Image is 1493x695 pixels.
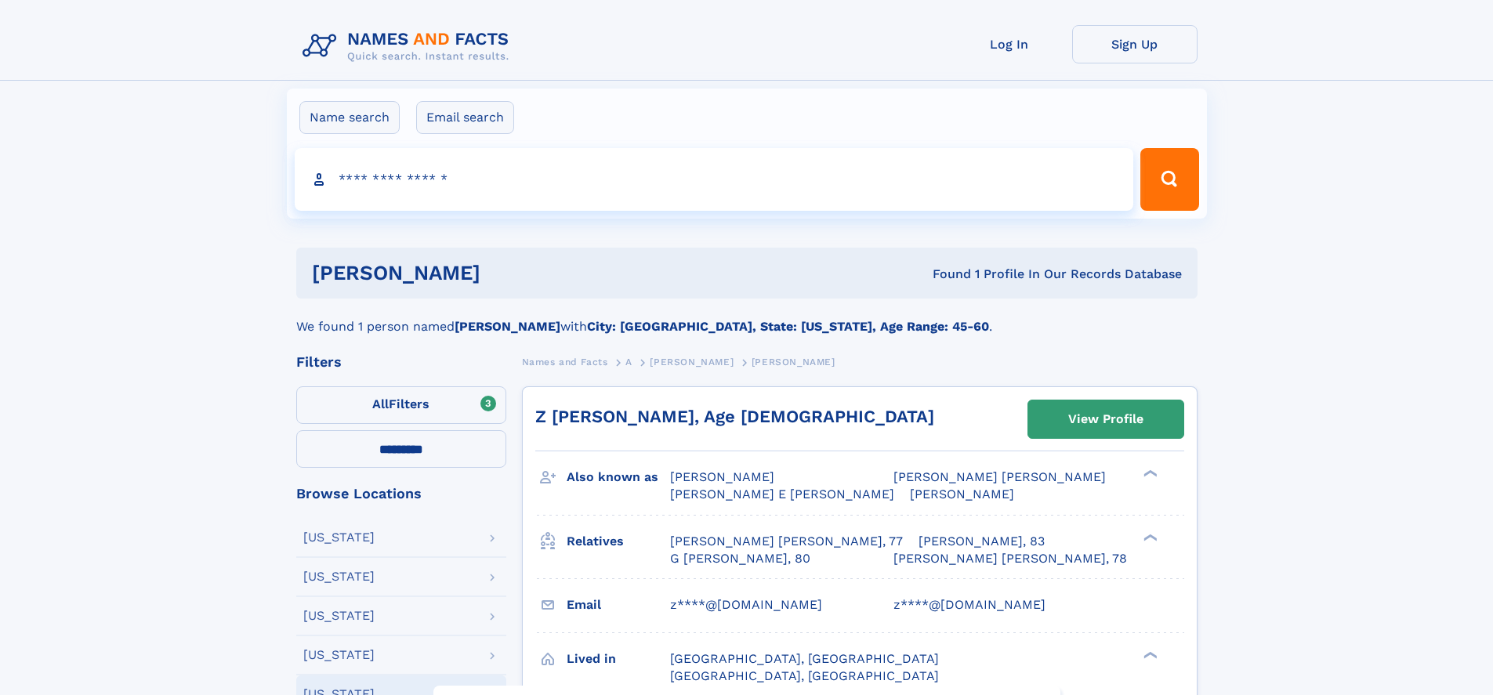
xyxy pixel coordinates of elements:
a: [PERSON_NAME] [PERSON_NAME], 77 [670,533,903,550]
a: Z [PERSON_NAME], Age [DEMOGRAPHIC_DATA] [535,407,934,426]
span: [PERSON_NAME] [650,357,734,367]
a: View Profile [1028,400,1183,438]
a: Names and Facts [522,352,608,371]
span: [PERSON_NAME] [752,357,835,367]
div: [US_STATE] [303,531,375,544]
a: G [PERSON_NAME], 80 [670,550,810,567]
span: All [372,396,389,411]
div: We found 1 person named with . [296,299,1198,336]
a: Sign Up [1072,25,1198,63]
span: [GEOGRAPHIC_DATA], [GEOGRAPHIC_DATA] [670,651,939,666]
label: Email search [416,101,514,134]
a: [PERSON_NAME] [PERSON_NAME], 78 [893,550,1127,567]
img: Logo Names and Facts [296,25,522,67]
div: [US_STATE] [303,649,375,661]
a: Log In [947,25,1072,63]
h3: Also known as [567,464,670,490]
span: [GEOGRAPHIC_DATA], [GEOGRAPHIC_DATA] [670,668,939,683]
a: [PERSON_NAME] [650,352,734,371]
span: A [625,357,632,367]
h3: Lived in [567,646,670,672]
h1: [PERSON_NAME] [312,263,707,283]
h3: Relatives [567,528,670,555]
div: ❯ [1140,650,1158,660]
h3: Email [567,592,670,618]
div: ❯ [1140,532,1158,542]
span: [PERSON_NAME] [910,487,1014,501]
b: [PERSON_NAME] [455,319,560,334]
input: search input [295,148,1134,211]
b: City: [GEOGRAPHIC_DATA], State: [US_STATE], Age Range: 45-60 [587,319,989,334]
div: Filters [296,355,506,369]
div: ❯ [1140,469,1158,479]
div: View Profile [1068,401,1143,437]
a: [PERSON_NAME], 83 [919,533,1045,550]
a: A [625,352,632,371]
label: Filters [296,386,506,424]
button: Search Button [1140,148,1198,211]
label: Name search [299,101,400,134]
div: [US_STATE] [303,570,375,583]
span: [PERSON_NAME] [670,469,774,484]
div: [US_STATE] [303,610,375,622]
div: Found 1 Profile In Our Records Database [706,266,1182,283]
span: [PERSON_NAME] E [PERSON_NAME] [670,487,894,501]
div: Browse Locations [296,487,506,501]
span: [PERSON_NAME] [PERSON_NAME] [893,469,1106,484]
